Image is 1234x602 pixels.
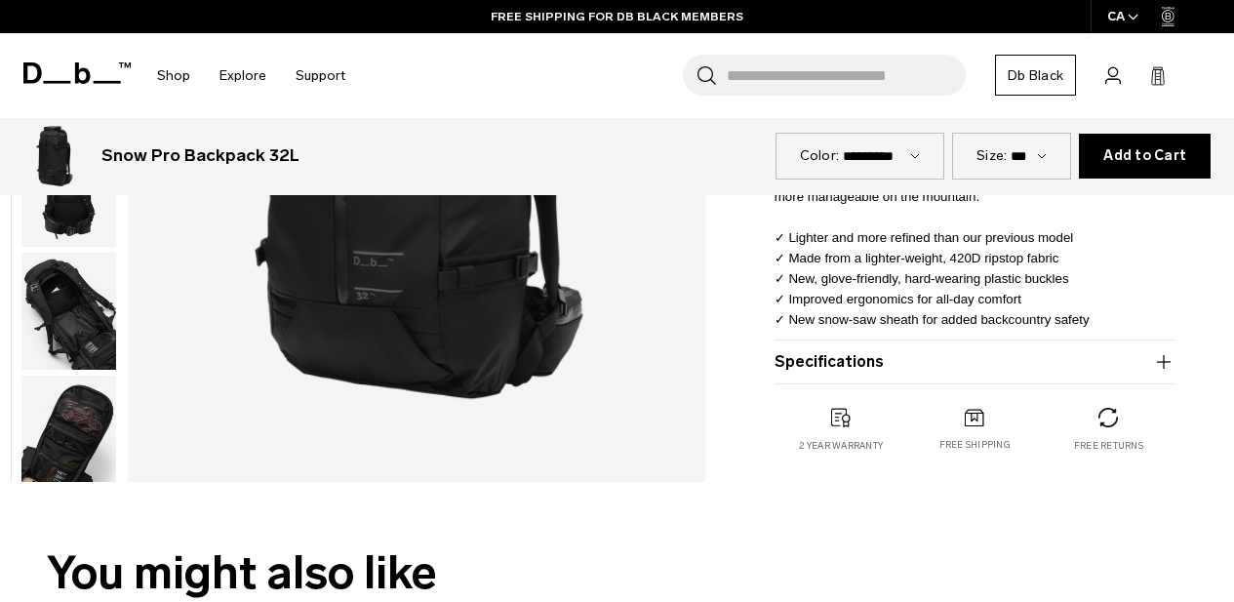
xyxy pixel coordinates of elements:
a: FREE SHIPPING FOR DB BLACK MEMBERS [491,8,743,25]
img: Snow Pro Backpack 32L Black Out [21,376,116,493]
span: Add to Cart [1103,148,1186,164]
p: 2 year warranty [799,439,883,453]
img: Snow Pro Backpack 32L Black Out [23,125,86,187]
button: Snow Pro Backpack 32L Black Out [20,252,117,371]
a: Support [296,41,345,110]
label: Size: [976,145,1007,166]
a: Shop [157,41,190,110]
a: Db Black [995,55,1076,96]
button: Specifications [775,350,1175,374]
label: Color: [800,145,840,166]
p: Free shipping [939,438,1011,452]
p: Free returns [1074,439,1143,453]
img: Snow Pro Backpack 32L Black Out [21,253,116,370]
button: Add to Cart [1079,134,1211,179]
a: Explore [219,41,266,110]
nav: Main Navigation [142,33,360,118]
h3: Snow Pro Backpack 32L [101,143,299,169]
button: Snow Pro Backpack 32L Black Out [20,375,117,494]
